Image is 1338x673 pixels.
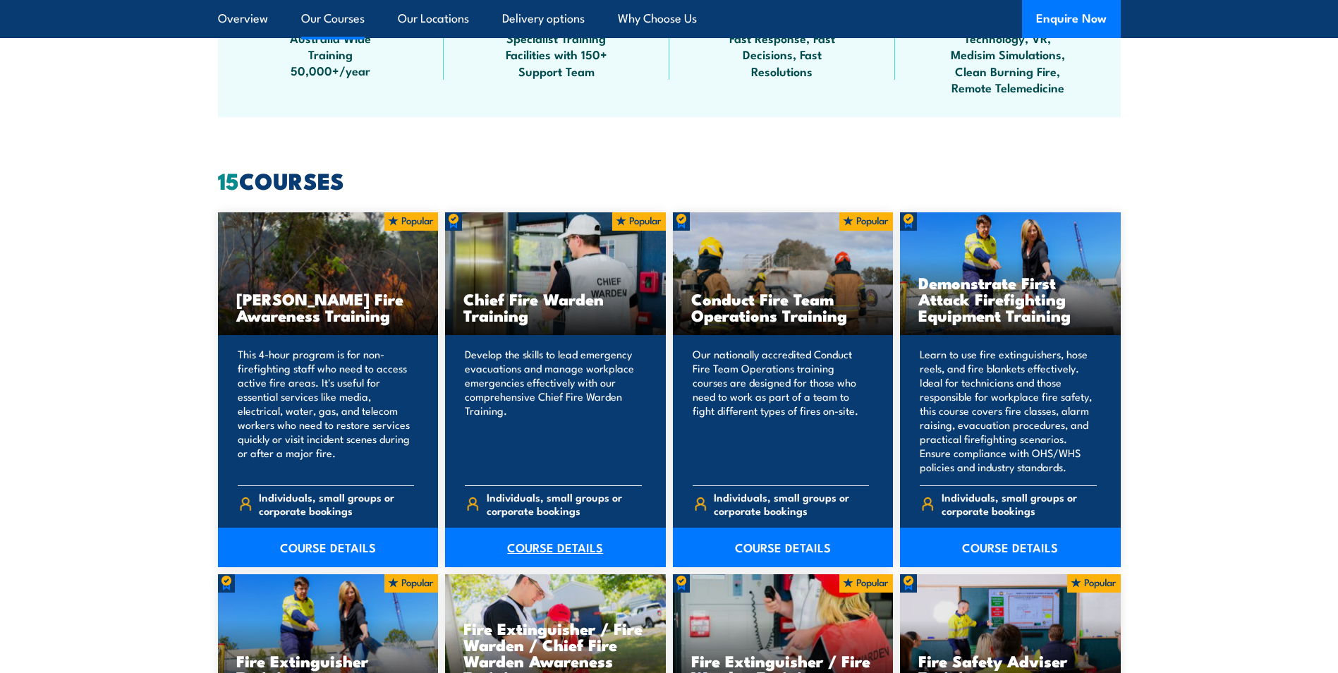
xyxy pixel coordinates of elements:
[238,347,415,474] p: This 4-hour program is for non-firefighting staff who need to access active fire areas. It's usef...
[218,162,239,198] strong: 15
[218,528,439,567] a: COURSE DETAILS
[714,490,869,517] span: Individuals, small groups or corporate bookings
[944,30,1071,96] span: Technology, VR, Medisim Simulations, Clean Burning Fire, Remote Telemedicine
[445,528,666,567] a: COURSE DETAILS
[487,490,642,517] span: Individuals, small groups or corporate bookings
[218,170,1121,190] h2: COURSES
[267,30,394,79] span: Australia Wide Training 50,000+/year
[693,347,870,474] p: Our nationally accredited Conduct Fire Team Operations training courses are designed for those wh...
[465,347,642,474] p: Develop the skills to lead emergency evacuations and manage workplace emergencies effectively wit...
[719,30,846,79] span: Fast Response, Fast Decisions, Fast Resolutions
[920,347,1097,474] p: Learn to use fire extinguishers, hose reels, and fire blankets effectively. Ideal for technicians...
[918,274,1102,323] h3: Demonstrate First Attack Firefighting Equipment Training
[463,291,647,323] h3: Chief Fire Warden Training
[493,30,620,79] span: Specialist Training Facilities with 150+ Support Team
[942,490,1097,517] span: Individuals, small groups or corporate bookings
[673,528,894,567] a: COURSE DETAILS
[236,291,420,323] h3: [PERSON_NAME] Fire Awareness Training
[900,528,1121,567] a: COURSE DETAILS
[691,291,875,323] h3: Conduct Fire Team Operations Training
[259,490,414,517] span: Individuals, small groups or corporate bookings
